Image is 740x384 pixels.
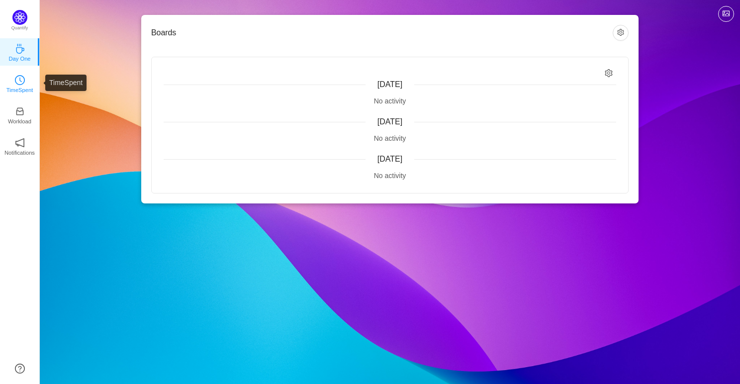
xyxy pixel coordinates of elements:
[15,106,25,116] i: icon: inbox
[4,148,35,157] p: Notifications
[613,25,629,41] button: icon: setting
[15,78,25,88] a: icon: clock-circleTimeSpent
[151,28,613,38] h3: Boards
[377,117,402,126] span: [DATE]
[8,117,31,126] p: Workload
[15,44,25,54] i: icon: coffee
[15,141,25,151] a: icon: notificationNotifications
[377,80,402,89] span: [DATE]
[164,96,616,106] div: No activity
[718,6,734,22] button: icon: picture
[15,47,25,57] a: icon: coffeeDay One
[15,75,25,85] i: icon: clock-circle
[164,171,616,181] div: No activity
[8,54,30,63] p: Day One
[12,10,27,25] img: Quantify
[11,25,28,32] p: Quantify
[15,138,25,148] i: icon: notification
[605,69,613,78] i: icon: setting
[377,155,402,163] span: [DATE]
[15,109,25,119] a: icon: inboxWorkload
[164,133,616,144] div: No activity
[15,364,25,374] a: icon: question-circle
[6,86,33,95] p: TimeSpent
